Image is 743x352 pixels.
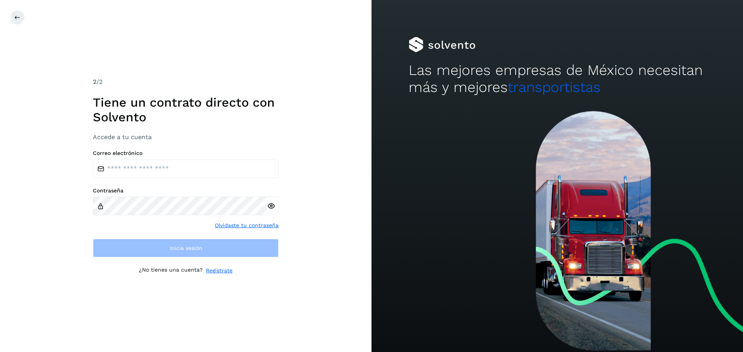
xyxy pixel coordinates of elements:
p: ¿No tienes una cuenta? [139,267,203,275]
span: 2 [93,78,96,85]
button: Inicia sesión [93,239,279,257]
a: Regístrate [206,267,233,275]
div: /2 [93,77,279,87]
h2: Las mejores empresas de México necesitan más y mejores [409,62,706,96]
label: Contraseña [93,187,279,194]
h1: Tiene un contrato directo con Solvento [93,95,279,125]
label: Correo electrónico [93,150,279,156]
a: Olvidaste tu contraseña [215,221,279,230]
span: Inicia sesión [169,245,202,251]
span: transportistas [508,79,601,95]
h3: Accede a tu cuenta [93,133,279,141]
